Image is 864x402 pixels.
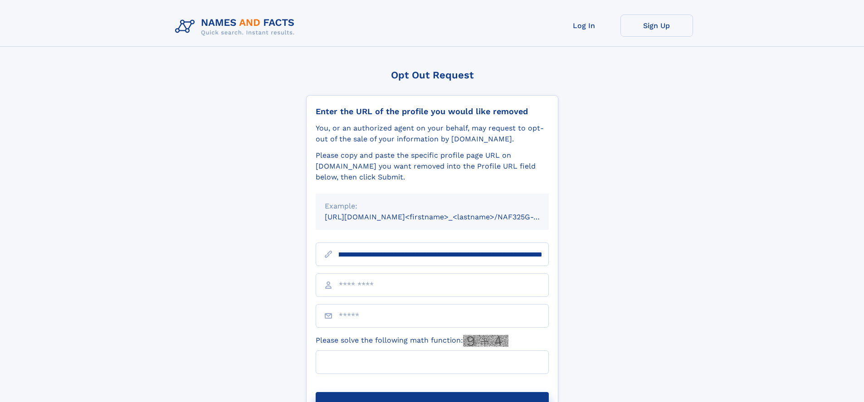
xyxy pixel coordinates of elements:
[620,15,693,37] a: Sign Up
[171,15,302,39] img: Logo Names and Facts
[548,15,620,37] a: Log In
[325,213,566,221] small: [URL][DOMAIN_NAME]<firstname>_<lastname>/NAF325G-xxxxxxxx
[316,335,508,347] label: Please solve the following math function:
[325,201,540,212] div: Example:
[306,69,558,81] div: Opt Out Request
[316,123,549,145] div: You, or an authorized agent on your behalf, may request to opt-out of the sale of your informatio...
[316,150,549,183] div: Please copy and paste the specific profile page URL on [DOMAIN_NAME] you want removed into the Pr...
[316,107,549,116] div: Enter the URL of the profile you would like removed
